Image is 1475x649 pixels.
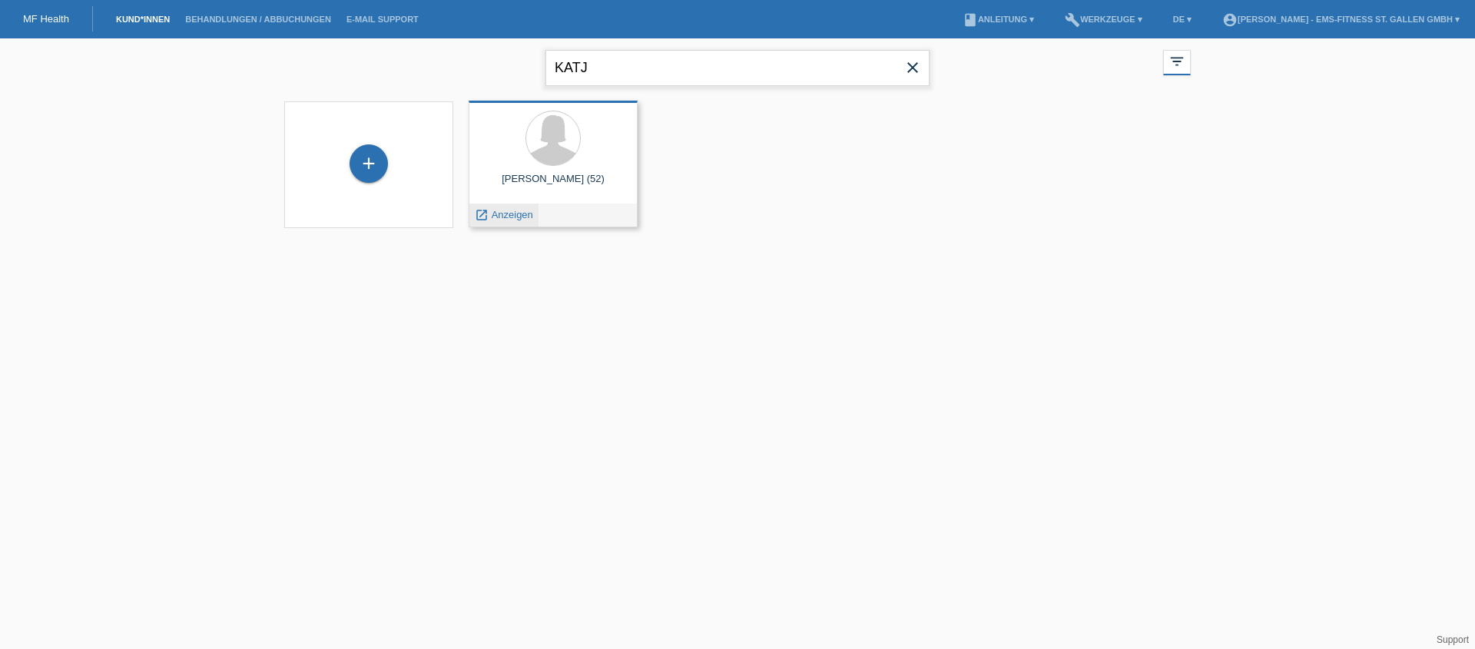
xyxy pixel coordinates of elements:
a: DE ▾ [1165,15,1199,24]
a: E-Mail Support [339,15,426,24]
a: Behandlungen / Abbuchungen [177,15,339,24]
a: bookAnleitung ▾ [955,15,1042,24]
div: Kund*in hinzufügen [350,151,387,177]
span: Anzeigen [492,209,533,220]
input: Suche... [545,50,930,86]
i: account_circle [1222,12,1238,28]
a: Support [1437,634,1469,645]
i: launch [475,208,489,222]
a: account_circle[PERSON_NAME] - EMS-Fitness St. Gallen GmbH ▾ [1215,15,1467,24]
i: close [903,58,922,77]
i: filter_list [1168,53,1185,70]
i: book [963,12,978,28]
div: [PERSON_NAME] (52) [481,173,625,197]
a: launch Anzeigen [475,209,533,220]
a: MF Health [23,13,69,25]
a: buildWerkzeuge ▾ [1057,15,1150,24]
a: Kund*innen [108,15,177,24]
i: build [1065,12,1080,28]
